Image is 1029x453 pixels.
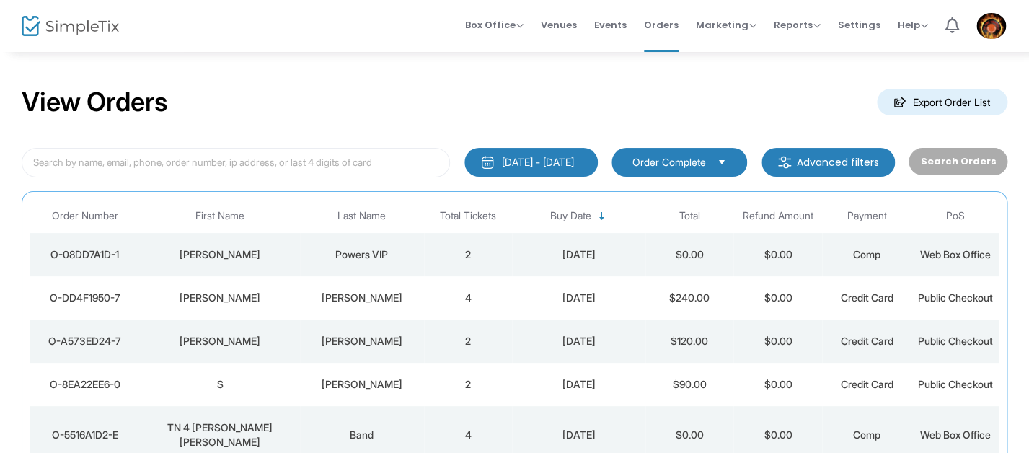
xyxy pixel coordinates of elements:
[516,334,641,348] div: 8/16/2025
[853,248,880,260] span: Comp
[424,199,513,233] th: Total Tickets
[22,148,450,177] input: Search by name, email, phone, order number, ip address, or last 4 digits of card
[733,320,822,363] td: $0.00
[304,247,420,262] div: Powers VIP
[144,377,296,392] div: S
[877,89,1007,115] m-button: Export Order List
[33,291,137,305] div: O-DD4F1950-7
[632,155,706,170] span: Order Complete
[144,291,296,305] div: Jonathan
[424,276,513,320] td: 4
[777,155,792,170] img: filter
[918,378,993,390] span: Public Checkout
[304,377,420,392] div: Garrett
[645,233,734,276] td: $0.00
[516,247,641,262] div: 8/16/2025
[33,428,137,442] div: O-5516A1D2-E
[946,210,965,222] span: PoS
[847,210,886,222] span: Payment
[144,334,296,348] div: Linda
[502,155,574,170] div: [DATE] - [DATE]
[516,377,641,392] div: 8/15/2025
[480,155,495,170] img: monthly
[840,291,893,304] span: Credit Card
[898,18,928,32] span: Help
[304,291,420,305] div: Thorpe
[33,377,137,392] div: O-8EA22EE6-0
[516,291,641,305] div: 8/16/2025
[644,6,679,43] span: Orders
[733,233,822,276] td: $0.00
[920,428,991,441] span: Web Box Office
[33,334,137,348] div: O-A573ED24-7
[853,428,880,441] span: Comp
[918,335,993,347] span: Public Checkout
[596,211,608,222] span: Sortable
[144,421,296,449] div: TN 4 Fred Holman Tim Smith
[920,248,991,260] span: Web Box Office
[516,428,641,442] div: 8/15/2025
[22,87,168,118] h2: View Orders
[645,363,734,406] td: $90.00
[550,210,591,222] span: Buy Date
[594,6,627,43] span: Events
[696,18,756,32] span: Marketing
[304,334,420,348] div: Walker
[840,335,893,347] span: Credit Card
[144,247,296,262] div: Larry
[733,199,822,233] th: Refund Amount
[761,148,895,177] m-button: Advanced filters
[424,320,513,363] td: 2
[304,428,420,442] div: Band
[337,210,386,222] span: Last Name
[733,276,822,320] td: $0.00
[840,378,893,390] span: Credit Card
[645,199,734,233] th: Total
[195,210,244,222] span: First Name
[541,6,577,43] span: Venues
[424,233,513,276] td: 2
[733,363,822,406] td: $0.00
[464,148,598,177] button: [DATE] - [DATE]
[645,276,734,320] td: $240.00
[838,6,880,43] span: Settings
[712,154,732,170] button: Select
[33,247,137,262] div: O-08DD7A1D-1
[465,18,524,32] span: Box Office
[424,363,513,406] td: 2
[918,291,993,304] span: Public Checkout
[52,210,118,222] span: Order Number
[774,18,821,32] span: Reports
[645,320,734,363] td: $120.00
